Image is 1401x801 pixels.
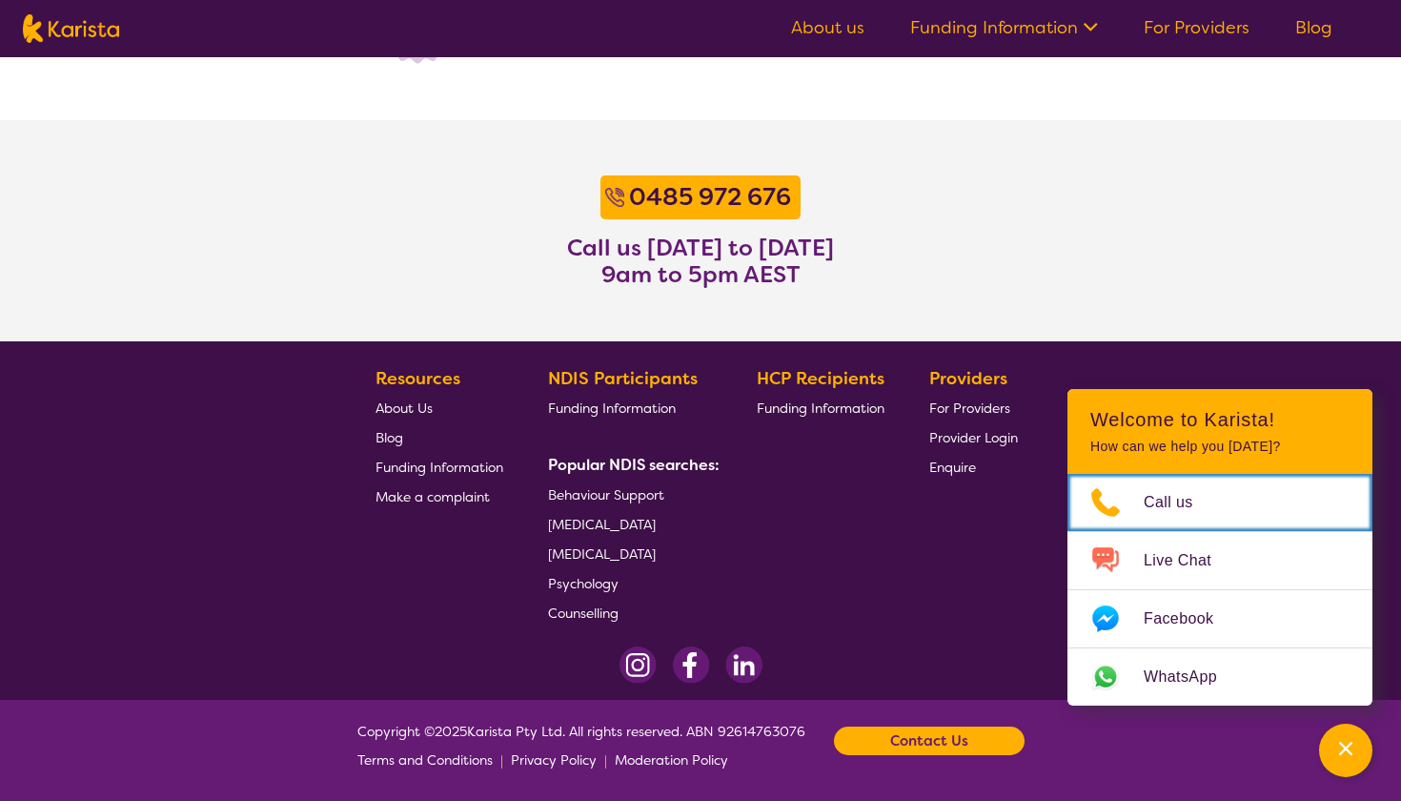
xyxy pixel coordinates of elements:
span: Provider Login [929,429,1018,446]
span: WhatsApp [1144,663,1240,691]
img: Karista logo [23,14,119,43]
img: Facebook [672,647,710,684]
div: Channel Menu [1067,389,1372,706]
a: [MEDICAL_DATA] [548,509,712,539]
a: Funding Information [376,452,503,482]
span: Live Chat [1144,546,1234,575]
a: Web link opens in a new tab. [1067,648,1372,706]
span: Funding Information [376,459,503,476]
a: Funding Information [757,393,884,422]
span: [MEDICAL_DATA] [548,516,656,533]
a: Terms and Conditions [357,746,493,774]
a: Privacy Policy [511,746,597,774]
span: Moderation Policy [615,751,728,769]
span: Counselling [548,605,619,622]
a: About Us [376,393,503,422]
span: Blog [376,429,403,446]
b: Contact Us [890,727,968,755]
b: 0485 972 676 [629,181,791,213]
a: Blog [376,422,503,452]
a: Enquire [929,452,1018,482]
span: Copyright © 2025 Karista Pty Ltd. All rights reserved. ABN 92614763076 [357,717,805,774]
a: About us [791,16,864,39]
span: Psychology [548,575,619,592]
span: For Providers [929,400,1010,417]
a: Make a complaint [376,482,503,511]
span: Enquire [929,459,976,476]
a: 0485 972 676 [624,180,796,215]
img: Instagram [619,647,657,684]
p: How can we help you [DATE]? [1090,439,1350,455]
a: [MEDICAL_DATA] [548,539,712,568]
span: Behaviour Support [548,486,664,503]
b: Popular NDIS searches: [548,455,720,475]
span: Privacy Policy [511,751,597,769]
span: Facebook [1144,605,1236,633]
a: For Providers [929,393,1018,422]
b: NDIS Participants [548,367,698,390]
b: Providers [929,367,1007,390]
p: | [500,746,503,774]
p: | [604,746,607,774]
button: Channel Menu [1319,724,1372,777]
ul: Choose channel [1067,474,1372,706]
span: Call us [1144,488,1216,517]
a: Counselling [548,598,712,627]
img: Call icon [605,188,624,207]
span: Funding Information [548,400,676,417]
h2: Welcome to Karista! [1090,408,1350,431]
a: Psychology [548,568,712,598]
span: About Us [376,400,433,417]
span: Funding Information [757,400,884,417]
span: [MEDICAL_DATA] [548,545,656,563]
a: Funding Information [910,16,1098,39]
img: LinkedIn [725,647,762,684]
b: Resources [376,367,460,390]
span: Make a complaint [376,488,490,505]
a: Moderation Policy [615,746,728,774]
h3: Call us [DATE] to [DATE] 9am to 5pm AEST [567,235,834,288]
a: Behaviour Support [548,480,712,509]
span: Terms and Conditions [357,751,493,769]
a: Blog [1295,16,1332,39]
a: Funding Information [548,393,712,422]
a: Provider Login [929,422,1018,452]
a: For Providers [1144,16,1249,39]
b: HCP Recipients [757,367,884,390]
